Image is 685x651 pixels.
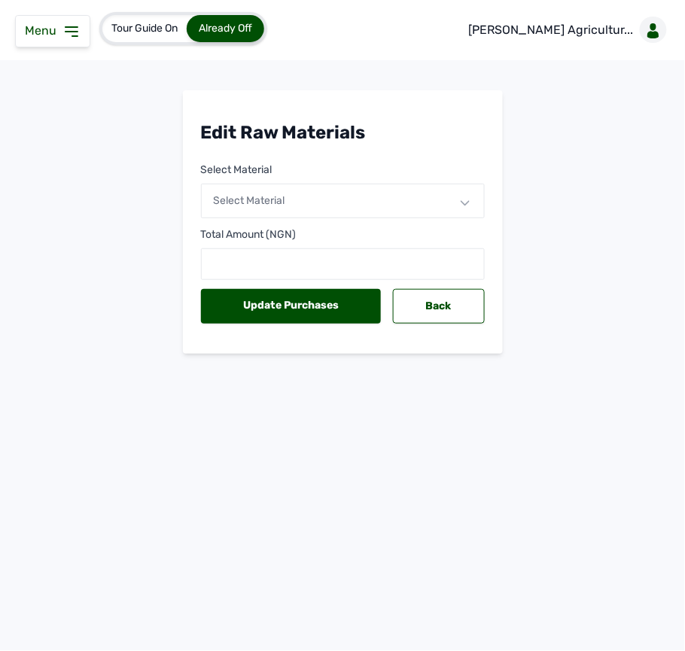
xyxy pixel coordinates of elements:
div: Select Material [201,163,485,178]
div: Back [393,289,484,324]
span: Tour Guide On [111,22,178,35]
div: Edit Raw Materials [201,120,485,144]
p: [PERSON_NAME] Agricultur... [468,21,634,39]
div: Update Purchases [201,289,382,324]
div: Total Amount (NGN) [201,227,485,242]
a: Menu [25,23,81,38]
a: [PERSON_NAME] Agricultur... [456,9,673,51]
span: Menu [25,23,62,38]
span: Already Off [199,22,252,35]
span: Select Material [214,194,285,207]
